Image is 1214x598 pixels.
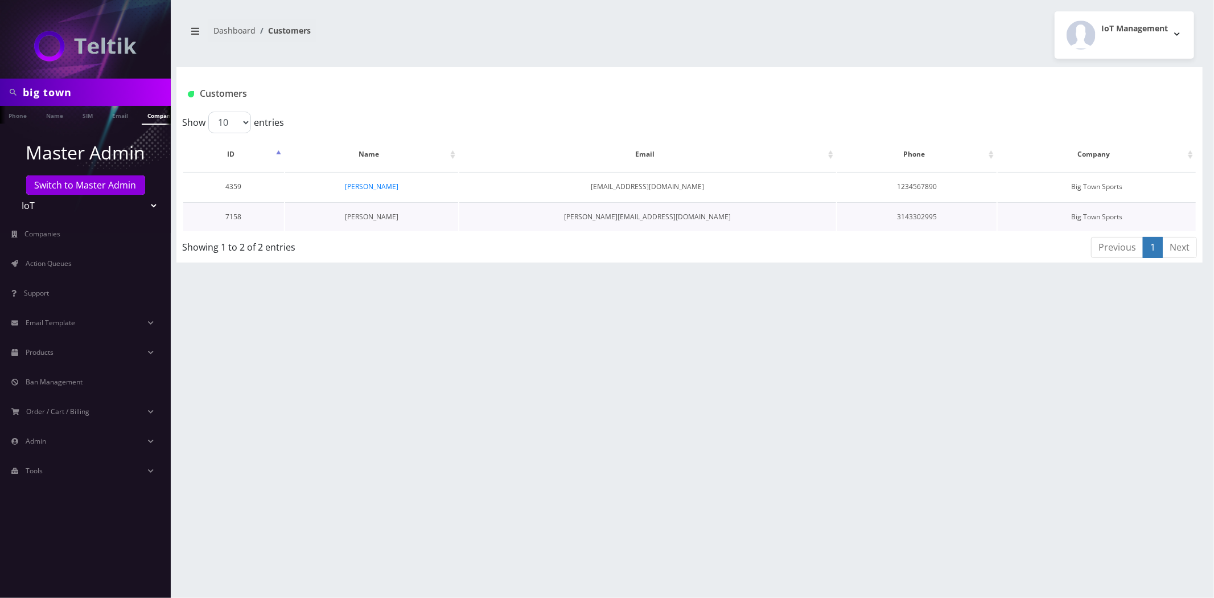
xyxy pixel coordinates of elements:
select: Showentries [208,112,251,133]
td: 7158 [183,202,284,231]
span: Action Queues [26,259,72,268]
a: Previous [1091,237,1143,258]
a: Name [40,106,69,124]
th: ID: activate to sort column descending [183,138,284,171]
a: 1 [1143,237,1163,258]
a: Email [106,106,134,124]
span: Products [26,347,54,357]
a: SIM [77,106,98,124]
th: Name: activate to sort column ascending [285,138,458,171]
span: Ban Management [26,377,83,387]
li: Customers [256,24,311,36]
td: Big Town Sports [998,202,1196,231]
td: Big Town Sports [998,172,1196,201]
th: Company: activate to sort column ascending [998,138,1196,171]
td: 3143302995 [837,202,997,231]
td: 4359 [183,172,284,201]
a: [PERSON_NAME] [345,182,398,191]
th: Phone: activate to sort column ascending [837,138,997,171]
a: Phone [3,106,32,124]
nav: breadcrumb [185,19,681,51]
h1: Customers [188,88,1021,99]
input: Search in Company [23,81,168,103]
label: Show entries [182,112,284,133]
td: 1234567890 [837,172,997,201]
div: Showing 1 to 2 of 2 entries [182,236,596,254]
button: IoT Management [1055,11,1194,59]
img: IoT [34,31,137,62]
span: Order / Cart / Billing [27,407,90,416]
h2: IoT Management [1101,24,1168,34]
a: Next [1162,237,1197,258]
span: Tools [26,466,43,476]
a: [PERSON_NAME] [345,212,398,222]
td: [EMAIL_ADDRESS][DOMAIN_NAME] [459,172,836,201]
span: Admin [26,436,46,446]
span: Email Template [26,318,75,327]
a: Switch to Master Admin [26,175,145,195]
td: [PERSON_NAME][EMAIL_ADDRESS][DOMAIN_NAME] [459,202,836,231]
span: Companies [25,229,61,239]
a: Company [142,106,180,125]
th: Email: activate to sort column ascending [459,138,836,171]
span: Support [24,288,49,298]
a: Dashboard [213,25,256,36]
